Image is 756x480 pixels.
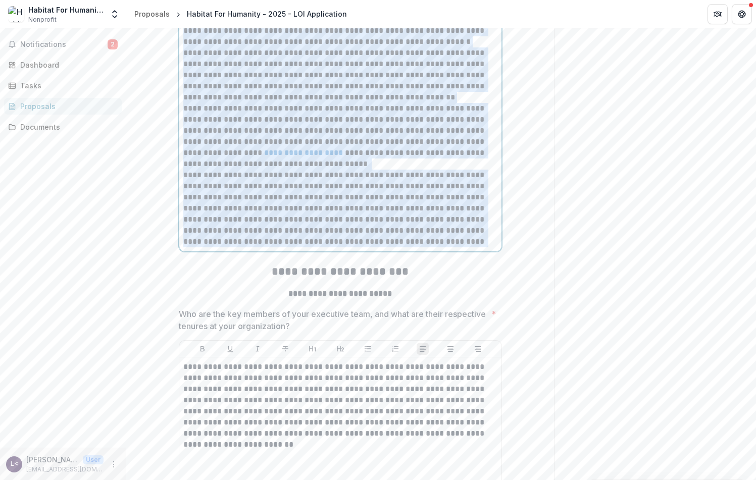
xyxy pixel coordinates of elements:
p: [EMAIL_ADDRESS][DOMAIN_NAME] [26,465,104,474]
button: Heading 2 [334,343,346,355]
div: Documents [20,122,114,132]
a: Proposals [130,7,174,21]
div: Dashboard [20,60,114,70]
button: More [108,458,120,470]
span: Nonprofit [28,15,57,24]
button: Partners [708,4,728,24]
a: Documents [4,119,122,135]
p: [PERSON_NAME] <[EMAIL_ADDRESS][DOMAIN_NAME]> <[EMAIL_ADDRESS][DOMAIN_NAME]> [26,454,79,465]
div: Habitat For Humanity International Inc. [28,5,104,15]
div: Proposals [20,101,114,112]
img: Habitat For Humanity International Inc. [8,6,24,22]
button: Align Right [472,343,484,355]
button: Notifications2 [4,36,122,52]
span: Notifications [20,40,108,49]
div: Proposals [134,9,170,19]
div: Habitat For Humanity - 2025 - LOI Application [187,9,347,19]
a: Tasks [4,77,122,94]
button: Open entity switcher [108,4,122,24]
button: Get Help [732,4,752,24]
button: Heading 1 [307,343,319,355]
button: Underline [224,343,236,355]
nav: breadcrumb [130,7,351,21]
span: 2 [108,39,118,49]
p: Who are the key members of your executive team, and what are their respective tenures at your org... [179,308,487,332]
button: Align Center [444,343,457,355]
button: Strike [279,343,291,355]
button: Bullet List [362,343,374,355]
button: Bold [196,343,209,355]
div: Lee <ljerstad@habitat.org> <ljerstad@habitat.org> [11,461,18,467]
a: Proposals [4,98,122,115]
a: Dashboard [4,57,122,73]
button: Italicize [251,343,264,355]
button: Align Left [417,343,429,355]
p: User [83,455,104,464]
button: Ordered List [389,343,401,355]
div: Tasks [20,80,114,91]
